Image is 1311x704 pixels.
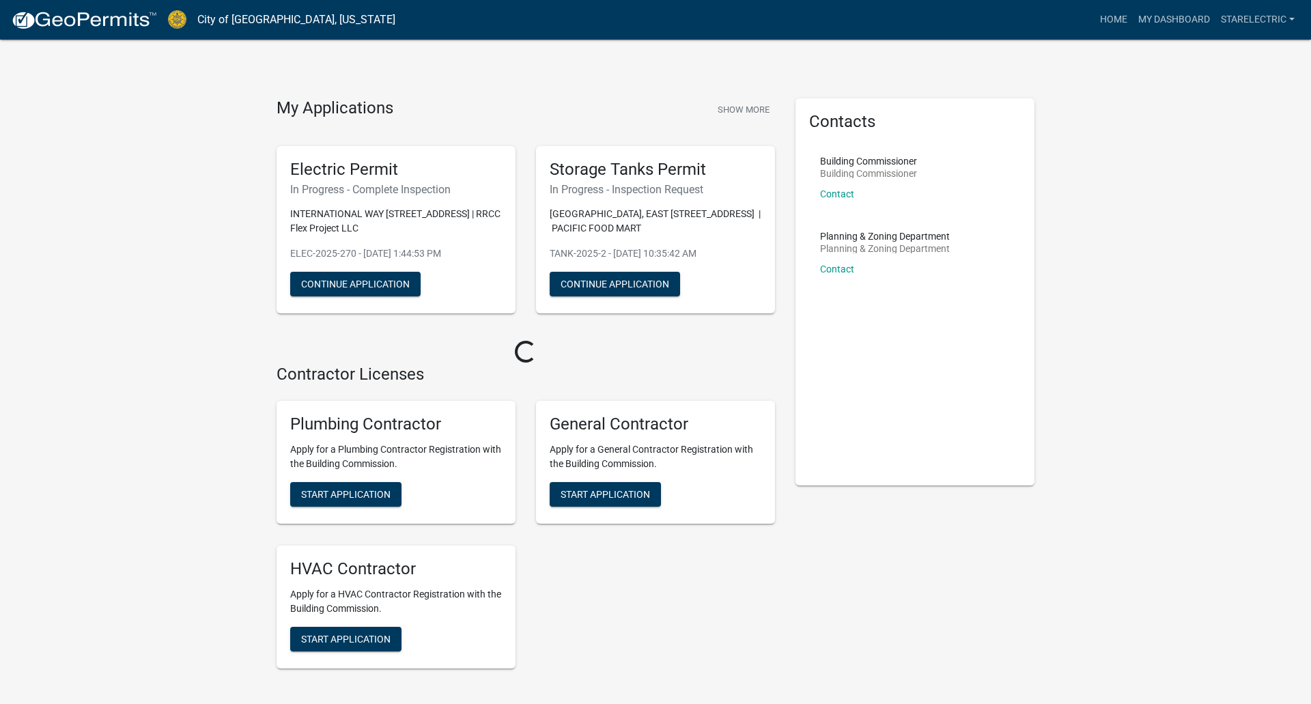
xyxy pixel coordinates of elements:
[290,587,502,616] p: Apply for a HVAC Contractor Registration with the Building Commission.
[820,264,854,274] a: Contact
[550,272,680,296] button: Continue Application
[277,98,393,119] h4: My Applications
[820,156,917,166] p: Building Commissioner
[1133,7,1215,33] a: My Dashboard
[809,112,1021,132] h5: Contacts
[290,247,502,261] p: ELEC-2025-270 - [DATE] 1:44:53 PM
[290,183,502,196] h6: In Progress - Complete Inspection
[820,188,854,199] a: Contact
[290,442,502,471] p: Apply for a Plumbing Contractor Registration with the Building Commission.
[290,207,502,236] p: INTERNATIONAL WAY [STREET_ADDRESS] | RRCC Flex Project LLC
[290,160,502,180] h5: Electric Permit
[301,633,391,644] span: Start Application
[712,98,775,121] button: Show More
[820,244,950,253] p: Planning & Zoning Department
[820,169,917,178] p: Building Commissioner
[1095,7,1133,33] a: Home
[550,207,761,236] p: [GEOGRAPHIC_DATA], EAST [STREET_ADDRESS] | PACIFIC FOOD MART
[550,247,761,261] p: TANK-2025-2 - [DATE] 10:35:42 AM
[290,559,502,579] h5: HVAC Contractor
[561,489,650,500] span: Start Application
[277,365,775,384] h4: Contractor Licenses
[290,482,401,507] button: Start Application
[290,414,502,434] h5: Plumbing Contractor
[820,231,950,241] p: Planning & Zoning Department
[197,8,395,31] a: City of [GEOGRAPHIC_DATA], [US_STATE]
[301,489,391,500] span: Start Application
[550,414,761,434] h5: General Contractor
[550,183,761,196] h6: In Progress - Inspection Request
[550,442,761,471] p: Apply for a General Contractor Registration with the Building Commission.
[550,482,661,507] button: Start Application
[550,160,761,180] h5: Storage Tanks Permit
[290,272,421,296] button: Continue Application
[290,627,401,651] button: Start Application
[168,10,186,29] img: City of Jeffersonville, Indiana
[1215,7,1300,33] a: StarElectric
